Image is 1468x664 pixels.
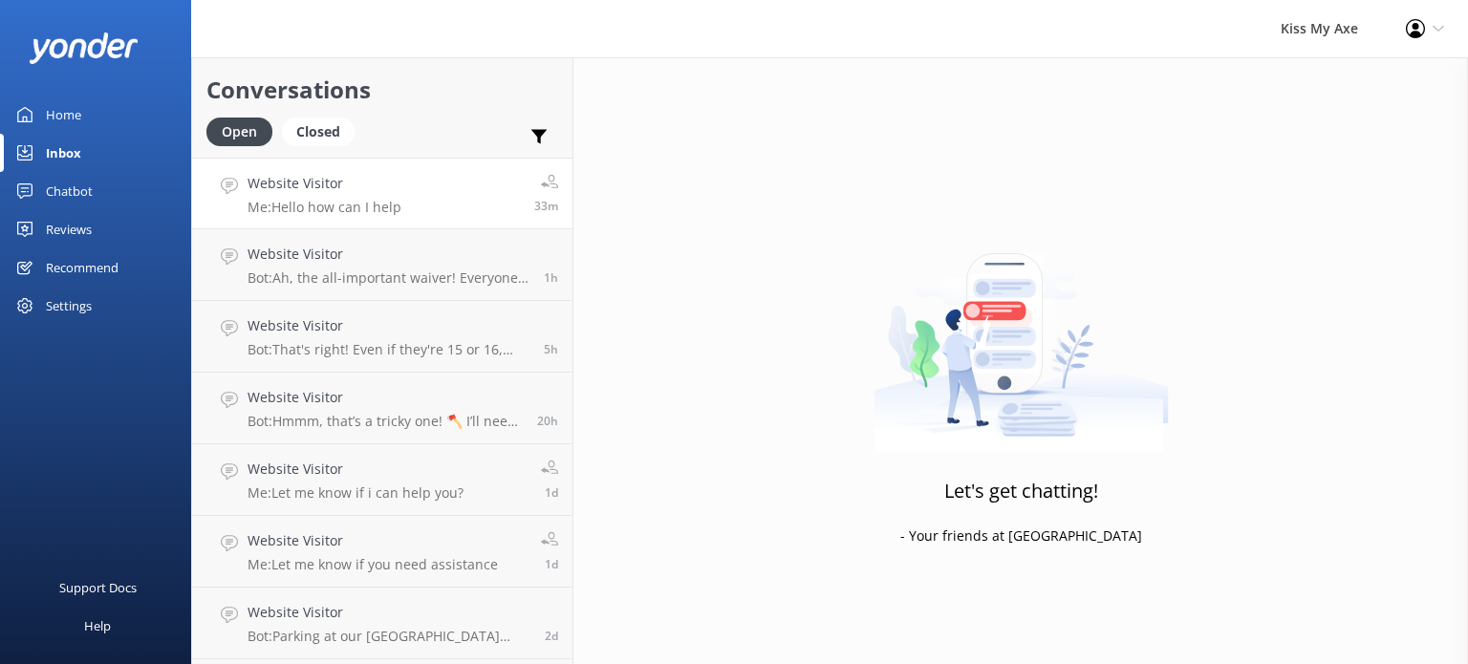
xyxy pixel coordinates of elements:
h3: Let's get chatting! [944,476,1098,506]
img: artwork of a man stealing a conversation from at giant smartphone [874,213,1169,452]
a: Website VisitorBot:Parking at our [GEOGRAPHIC_DATA] venue is a bit of an adventure! We recommend ... [192,588,572,659]
div: Chatbot [46,172,93,210]
a: Website VisitorMe:Let me know if i can help you?1d [192,444,572,516]
a: Website VisitorMe:Let me know if you need assistance1d [192,516,572,588]
div: Help [84,607,111,645]
h4: Website Visitor [248,244,529,265]
h4: Website Visitor [248,530,498,551]
span: Oct 10 2025 10:40am (UTC +11:00) Australia/Sydney [544,341,558,357]
p: Bot: Ah, the all-important waiver! Everyone needs to sign one before they start throwing axes. If... [248,269,529,287]
h4: Website Visitor [248,602,530,623]
p: - Your friends at [GEOGRAPHIC_DATA] [900,525,1142,546]
a: Website VisitorBot:Hmmm, that’s a tricky one! 🪓 I’ll need to pass this on to the Customer Service... [192,373,572,444]
div: Settings [46,287,92,325]
div: Open [206,118,272,146]
p: Bot: Parking at our [GEOGRAPHIC_DATA] venue is a bit of an adventure! We recommend using public t... [248,628,530,645]
h4: Website Visitor [248,387,523,408]
span: Oct 10 2025 03:36pm (UTC +11:00) Australia/Sydney [534,198,558,214]
p: Me: Let me know if you need assistance [248,556,498,573]
span: Oct 08 2025 02:51pm (UTC +11:00) Australia/Sydney [545,628,558,644]
div: Inbox [46,134,81,172]
span: Oct 10 2025 02:36pm (UTC +11:00) Australia/Sydney [544,269,558,286]
a: Website VisitorBot:That's right! Even if they're 15 or 16, they'll need an adult to accompany the... [192,301,572,373]
a: Website VisitorBot:Ah, the all-important waiver! Everyone needs to sign one before they start thr... [192,229,572,301]
p: Me: Hello how can I help [248,199,401,216]
h4: Website Visitor [248,173,401,194]
div: Support Docs [59,568,137,607]
span: Oct 09 2025 07:14pm (UTC +11:00) Australia/Sydney [537,413,558,429]
div: Closed [282,118,355,146]
div: Home [46,96,81,134]
a: Website VisitorMe:Hello how can I help33m [192,158,572,229]
span: Oct 09 2025 04:07pm (UTC +11:00) Australia/Sydney [545,484,558,501]
a: Closed [282,120,364,141]
div: Recommend [46,248,119,287]
h2: Conversations [206,72,558,108]
p: Me: Let me know if i can help you? [248,484,464,502]
img: yonder-white-logo.png [29,32,139,64]
p: Bot: That's right! Even if they're 15 or 16, they'll need an adult to accompany them for the axe-... [248,341,529,358]
h4: Website Visitor [248,315,529,336]
a: Open [206,120,282,141]
p: Bot: Hmmm, that’s a tricky one! 🪓 I’ll need to pass this on to the Customer Service Team — someon... [248,413,523,430]
span: Oct 09 2025 08:49am (UTC +11:00) Australia/Sydney [545,556,558,572]
div: Reviews [46,210,92,248]
h4: Website Visitor [248,459,464,480]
